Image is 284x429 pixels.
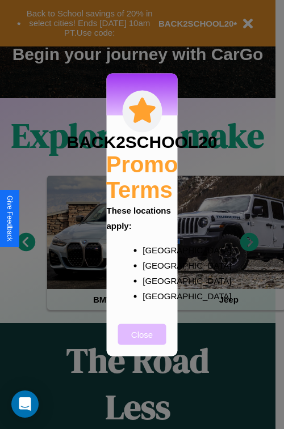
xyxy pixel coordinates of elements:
[107,205,171,230] b: These locations apply:
[106,151,178,202] h2: Promo Terms
[143,288,164,303] p: [GEOGRAPHIC_DATA]
[143,257,164,273] p: [GEOGRAPHIC_DATA]
[6,196,14,241] div: Give Feedback
[143,242,164,257] p: [GEOGRAPHIC_DATA]
[66,132,217,151] h3: BACK2SCHOOL20
[143,273,164,288] p: [GEOGRAPHIC_DATA]
[11,390,39,418] div: Open Intercom Messenger
[118,324,166,345] button: Close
